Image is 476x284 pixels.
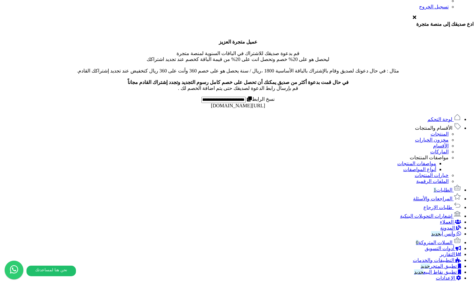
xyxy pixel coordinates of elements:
a: المدونة [440,225,461,230]
span: التقارير [440,252,455,257]
span: المدونة [440,225,455,230]
a: السلات المتروكة0 [416,240,461,245]
span: الطلبات [434,187,452,193]
div: [URL][DOMAIN_NAME] [2,103,474,109]
a: لوحة التحكم [427,117,461,122]
span: جديد [414,269,423,275]
span: 0 [416,240,418,245]
h4: ادع صديقك إلى منصة متجرة [416,21,474,27]
span: التطبيقات والخدمات [413,258,454,263]
a: العملاء [440,219,461,225]
span: تطبيق المتجر [421,263,457,269]
span: جديد [421,263,430,269]
a: الماركات [430,149,449,154]
a: مواصفات المنتجات [397,161,436,166]
span: 1 [434,187,436,193]
span: العملاء [440,219,454,225]
span: وآتس آب [431,231,455,236]
span: الأقسام والمنتجات [415,125,452,131]
span: أدوات التسويق [425,246,454,251]
a: التقارير [440,252,461,257]
a: الملفات الرقمية [416,179,449,184]
a: خيارات المنتجات [415,173,449,178]
a: الطلبات1 [434,187,461,193]
span: السلات المتروكة [416,240,452,245]
a: الإعدادات [436,275,461,281]
a: المنتجات [431,131,449,137]
a: إشعارات التحويلات البنكية [400,213,461,219]
span: جديد [431,231,441,236]
span: لوحة التحكم [427,117,452,122]
a: التطبيقات والخدمات [413,258,461,263]
a: تطبيق المتجرجديد [421,263,461,269]
a: مخزون الخيارات [415,137,449,142]
a: الأقسام [433,143,449,148]
a: المراجعات والأسئلة [413,196,461,201]
p: قم بدعوة صديقك للاشتراك في الباقات السنوية لمنصة متجرة ليحصل هو على 20% خصم وتحصل انت على 20% من ... [2,39,474,91]
label: نسخ الرابط [246,96,275,102]
a: مواصفات المنتجات [410,155,449,160]
a: تسجيل الخروج [419,4,449,9]
b: عميل متجرة العزيز [219,39,257,44]
a: تطبيق نقاط البيعجديد [414,269,461,275]
span: تطبيق نقاط البيع [414,269,457,275]
span: المراجعات والأسئلة [413,196,452,201]
a: طلبات الإرجاع [423,205,461,210]
span: الإعدادات [436,275,455,281]
a: وآتس آبجديد [431,231,461,236]
b: في حال قمت بدعوة أكثر من صديق يمكنك أن تحصل على خصم كامل رسوم التجديد وتجدد إشتراك القادم مجاناً [128,80,349,85]
a: أنواع المواصفات [403,167,436,172]
a: أدوات التسويق [425,246,461,251]
span: إشعارات التحويلات البنكية [400,213,452,219]
span: طلبات الإرجاع [423,205,452,210]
